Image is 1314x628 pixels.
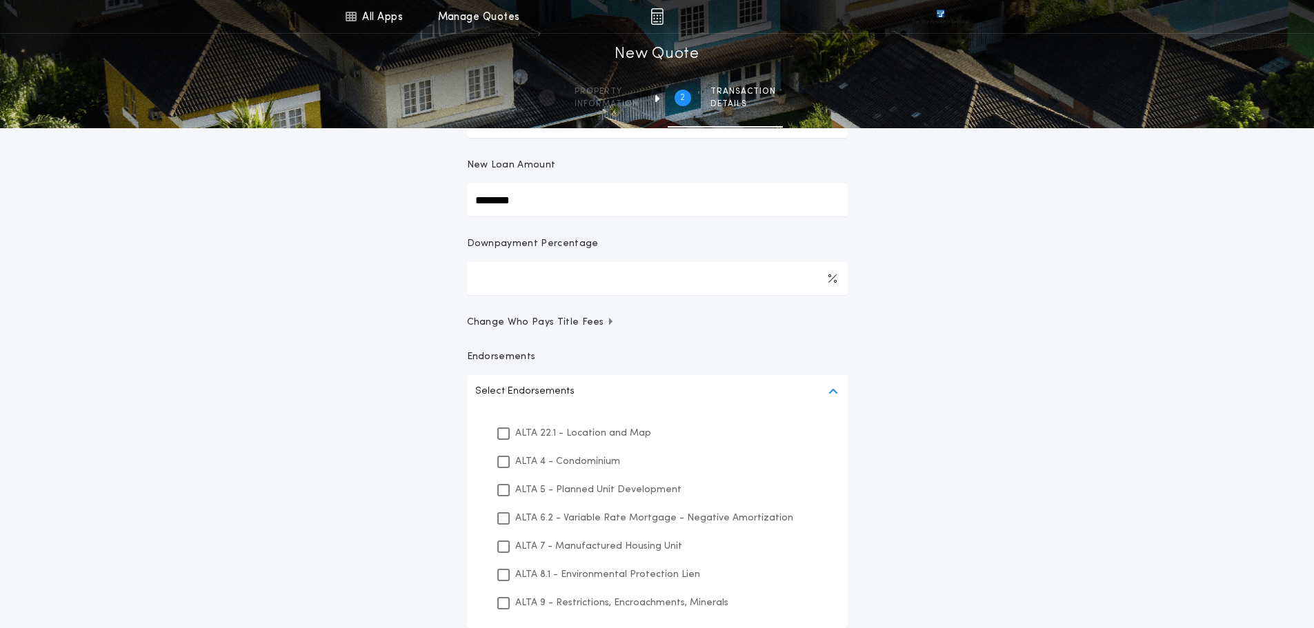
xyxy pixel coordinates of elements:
p: ALTA 7 - Manufactured Housing Unit [515,539,682,554]
input: Downpayment Percentage [467,262,848,295]
span: details [710,99,776,110]
img: img [650,8,664,25]
button: Select Endorsements [467,375,848,408]
p: Endorsements [467,350,848,364]
p: ALTA 8.1 - Environmental Protection Lien [515,567,700,582]
p: ALTA 22.1 - Location and Map [515,426,651,440]
p: New Loan Amount [467,159,556,172]
p: ALTA 9 - Restrictions, Encroachments, Minerals [515,596,728,610]
h2: 2 [680,92,685,103]
p: Select Endorsements [475,383,575,400]
span: Property [575,86,639,97]
ul: Select Endorsements [467,408,848,628]
span: information [575,99,639,110]
input: New Loan Amount [467,183,848,216]
p: Downpayment Percentage [467,237,599,251]
p: ALTA 4 - Condominium [515,454,620,469]
p: ALTA 6.2 - Variable Rate Mortgage - Negative Amortization [515,511,793,525]
p: ALTA 5 - Planned Unit Development [515,483,681,497]
button: Change Who Pays Title Fees [467,316,848,330]
span: Transaction [710,86,776,97]
span: Change Who Pays Title Fees [467,316,615,330]
h1: New Quote [615,43,699,65]
img: vs-icon [911,10,969,23]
